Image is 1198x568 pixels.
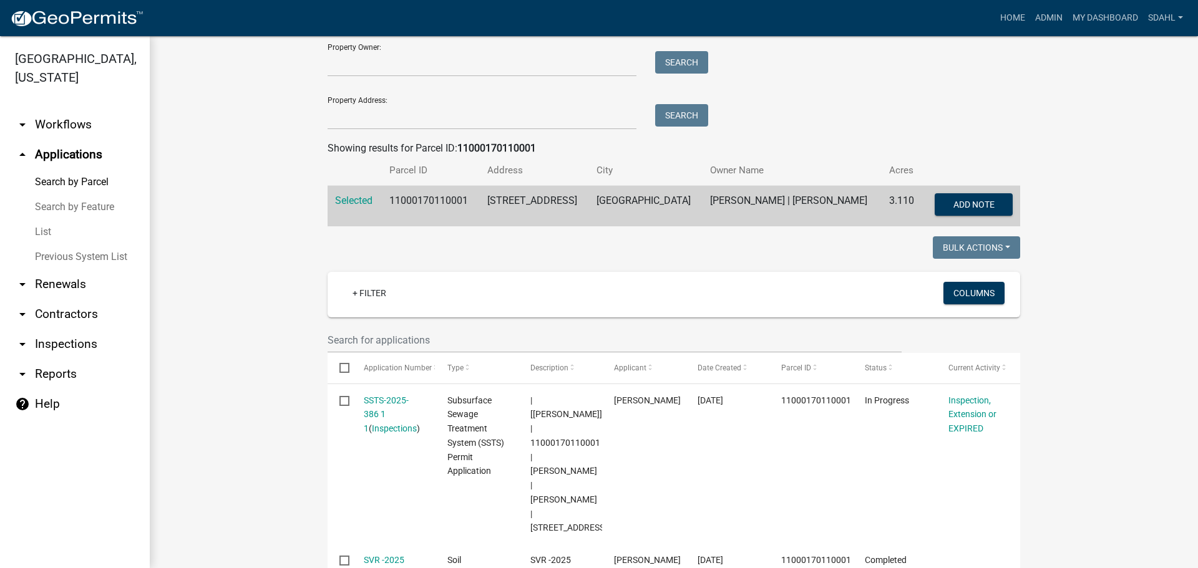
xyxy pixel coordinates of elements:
[589,186,703,227] td: [GEOGRAPHIC_DATA]
[447,363,464,372] span: Type
[935,193,1013,216] button: Add Note
[882,186,923,227] td: 3.110
[343,282,396,304] a: + Filter
[372,423,417,433] a: Inspections
[703,186,882,227] td: [PERSON_NAME] | [PERSON_NAME]
[519,353,602,383] datatable-header-cell: Description
[614,363,646,372] span: Applicant
[948,363,1000,372] span: Current Activity
[933,236,1020,259] button: Bulk Actions
[948,395,996,434] a: Inspection, Extension or EXPIRED
[703,156,882,185] th: Owner Name
[351,353,435,383] datatable-header-cell: Application Number
[865,363,887,372] span: Status
[1030,6,1068,30] a: Admin
[447,395,504,476] span: Subsurface Sewage Treatment System (SSTS) Permit Application
[1143,6,1188,30] a: sdahl
[655,51,708,74] button: Search
[15,307,30,322] i: arrow_drop_down
[937,353,1020,383] datatable-header-cell: Current Activity
[882,156,923,185] th: Acres
[364,393,424,436] div: ( )
[781,395,851,405] span: 11000170110001
[15,277,30,292] i: arrow_drop_down
[364,363,432,372] span: Application Number
[698,555,723,565] span: 08/19/2025
[15,367,30,382] i: arrow_drop_down
[602,353,686,383] datatable-header-cell: Applicant
[530,395,607,533] span: | [Alexis Newark] | 11000170110001 | CHAD L ZERR | LORA ZERR | 31340 CO HWY 73
[435,353,519,383] datatable-header-cell: Type
[382,156,479,185] th: Parcel ID
[781,363,811,372] span: Parcel ID
[382,186,479,227] td: 11000170110001
[686,353,769,383] datatable-header-cell: Date Created
[15,147,30,162] i: arrow_drop_up
[15,397,30,412] i: help
[15,117,30,132] i: arrow_drop_down
[769,353,853,383] datatable-header-cell: Parcel ID
[1068,6,1143,30] a: My Dashboard
[457,142,536,154] strong: 11000170110001
[698,395,723,405] span: 08/30/2025
[328,353,351,383] datatable-header-cell: Select
[364,395,409,434] a: SSTS-2025-386 1 1
[480,186,589,227] td: [STREET_ADDRESS]
[853,353,937,383] datatable-header-cell: Status
[614,555,681,565] span: Scott M Ellingson
[953,200,994,209] span: Add Note
[995,6,1030,30] a: Home
[480,156,589,185] th: Address
[328,141,1020,156] div: Showing results for Parcel ID:
[589,156,703,185] th: City
[328,327,902,353] input: Search for applications
[530,363,568,372] span: Description
[655,104,708,127] button: Search
[698,363,741,372] span: Date Created
[943,282,1005,304] button: Columns
[781,555,851,565] span: 11000170110001
[865,555,907,565] span: Completed
[15,337,30,352] i: arrow_drop_down
[335,195,373,206] a: Selected
[614,395,681,405] span: Scott M Ellingson
[865,395,909,405] span: In Progress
